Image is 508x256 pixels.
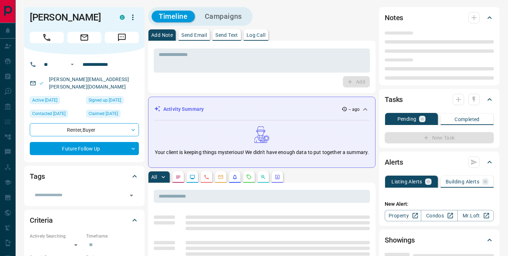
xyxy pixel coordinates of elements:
div: Tags [30,168,139,185]
div: Mon Nov 05 2018 [86,96,139,106]
svg: Emails [218,174,224,180]
p: Actively Searching: [30,233,83,239]
p: New Alert: [385,200,494,208]
svg: Opportunities [260,174,266,180]
p: Activity Summary [163,106,204,113]
div: Activity Summary-- ago [154,103,369,116]
div: Tasks [385,91,494,108]
h2: Alerts [385,157,403,168]
div: Future Follow Up [30,142,139,155]
h1: [PERSON_NAME] [30,12,109,23]
h2: Showings [385,234,415,246]
span: Claimed [DATE] [89,110,118,117]
button: Campaigns [198,11,249,22]
svg: Email Valid [39,81,44,86]
a: Condos [421,210,457,221]
a: Mr.Loft [457,210,494,221]
svg: Agent Actions [275,174,280,180]
div: condos.ca [120,15,125,20]
p: All [151,175,157,180]
p: Your client is keeping things mysterious! We didn't have enough data to put together a summary. [155,149,369,156]
p: -- ago [349,106,360,113]
span: Email [67,32,101,43]
span: Contacted [DATE] [32,110,66,117]
div: Showings [385,232,494,249]
span: Active [DATE] [32,97,57,104]
div: Fri Oct 08 2021 [30,96,83,106]
button: Open [126,190,136,200]
div: Wed Jul 16 2025 [30,110,83,120]
p: Send Text [215,33,238,38]
div: Renter , Buyer [30,123,139,136]
p: Log Call [247,33,265,38]
span: Message [105,32,139,43]
a: [PERSON_NAME][EMAIL_ADDRESS][PERSON_NAME][DOMAIN_NAME] [49,76,129,90]
p: Timeframe: [86,233,139,239]
p: Completed [455,117,480,122]
svg: Lead Browsing Activity [190,174,195,180]
p: Pending [397,116,417,121]
svg: Listing Alerts [232,174,238,180]
p: Send Email [181,33,207,38]
a: Property [385,210,421,221]
svg: Calls [204,174,209,180]
p: Listing Alerts [391,179,422,184]
h2: Tags [30,171,45,182]
p: Add Note [151,33,173,38]
h2: Notes [385,12,403,23]
div: Alerts [385,154,494,171]
button: Open [68,60,77,69]
svg: Requests [246,174,252,180]
div: Notes [385,9,494,26]
span: Signed up [DATE] [89,97,121,104]
div: Criteria [30,212,139,229]
button: Timeline [152,11,195,22]
h2: Criteria [30,215,53,226]
h2: Tasks [385,94,403,105]
svg: Notes [175,174,181,180]
span: Call [30,32,64,43]
p: Building Alerts [446,179,479,184]
div: Mon Nov 05 2018 [86,110,139,120]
